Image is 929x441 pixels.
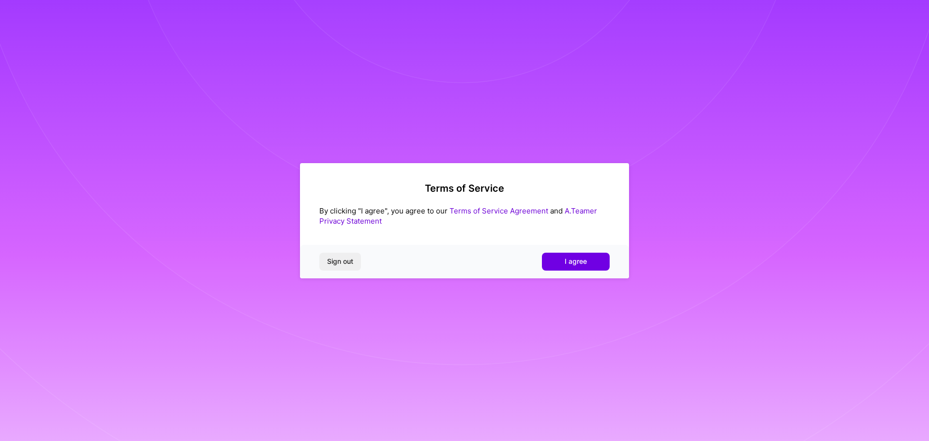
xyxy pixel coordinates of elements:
div: By clicking "I agree", you agree to our and [319,206,610,226]
span: I agree [565,257,587,266]
button: I agree [542,253,610,270]
button: Sign out [319,253,361,270]
span: Sign out [327,257,353,266]
a: Terms of Service Agreement [450,206,548,215]
h2: Terms of Service [319,182,610,194]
